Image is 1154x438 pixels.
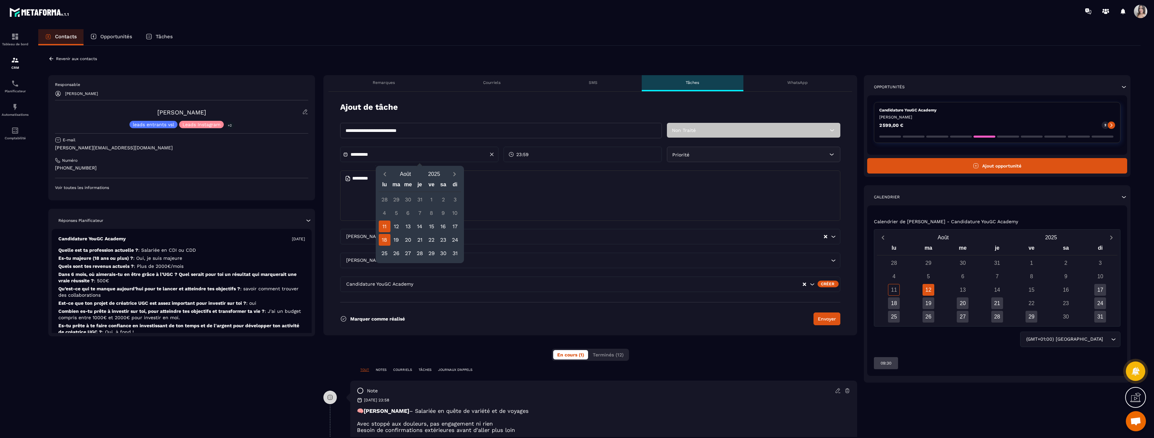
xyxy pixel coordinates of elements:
[991,257,1003,269] div: 31
[2,136,29,140] p: Comptabilité
[391,168,420,180] button: Open months overlay
[2,113,29,116] p: Automatisations
[2,51,29,75] a: formationformationCRM
[94,278,109,283] span: : 500€
[437,234,449,246] div: 23
[414,194,426,205] div: 31
[393,368,412,372] p: COURRIELS
[824,234,827,239] button: Clear Selected
[449,247,461,259] div: 31
[390,180,402,192] div: ma
[58,255,305,261] p: Es-tu majeure (18 ans ou plus) ?
[379,180,390,192] div: lu
[379,207,390,219] div: 4
[1104,123,1106,128] p: 2
[881,360,891,366] p: 09:30
[449,180,461,192] div: di
[957,311,968,323] div: 27
[672,128,696,133] span: Non Traité
[11,80,19,88] img: scheduler
[991,271,1003,282] div: 7
[58,300,305,306] p: Est-ce que ton projet de créatrice UGC est assez important pour investir sur toi ?
[879,123,903,128] p: 2 599,00 €
[357,421,850,427] h3: Avec stoppé aux douleurs, pas engagement ni rien
[357,427,850,433] h3: Besoin de confirmations extérieures avant d'aller plus loin
[364,408,409,414] strong: [PERSON_NAME]
[55,145,308,151] p: [PERSON_NAME][EMAIL_ADDRESS][DOMAIN_NAME]
[134,263,183,269] span: : Plus de 2000€/mois
[156,34,173,40] p: Tâches
[888,297,900,309] div: 18
[2,75,29,98] a: schedulerschedulerPlanificateur
[1094,271,1106,282] div: 10
[426,221,437,232] div: 15
[58,247,305,253] p: Quelle est ta profession actuelle ?
[292,236,305,242] p: [DATE]
[56,56,97,61] p: Revenir aux contacts
[1026,257,1037,269] div: 1
[402,194,414,205] div: 30
[2,98,29,121] a: automationsautomationsAutomatisations
[589,80,597,85] p: SMS
[877,233,889,242] button: Previous month
[803,282,806,287] button: Clear Selected
[139,29,179,45] a: Tâches
[957,271,968,282] div: 6
[379,194,461,259] div: Calendar days
[1104,336,1109,343] input: Search for option
[2,42,29,46] p: Tableau de bord
[58,323,305,335] p: Es-tu prête à te faire confiance en investissant de ton temps et de l'argent pour développer ton ...
[997,232,1105,243] button: Open years overlay
[672,152,689,157] span: Priorité
[182,122,220,127] p: Leads Instagram
[420,168,449,180] button: Open years overlay
[888,284,900,296] div: 11
[888,271,900,282] div: 4
[38,29,84,45] a: Contacts
[415,281,802,288] input: Search for option
[65,91,98,96] p: [PERSON_NAME]
[449,221,461,232] div: 17
[100,34,132,40] p: Opportunités
[340,102,398,113] p: Ajout de tâche
[437,247,449,259] div: 30
[1126,411,1146,431] a: Ouvrir le chat
[814,312,840,325] button: Envoyer
[557,352,584,357] span: En cours (1)
[2,66,29,69] p: CRM
[879,114,1115,120] p: [PERSON_NAME]
[1060,297,1072,309] div: 23
[2,28,29,51] a: formationformationTableau de bord
[1026,311,1037,323] div: 29
[58,286,305,298] p: Qu’est-ce qui te manque aujourd’hui pour te lancer et atteindre tes objectifs ?
[58,218,103,223] p: Réponses Planificateur
[55,185,308,190] p: Voir toutes les informations
[426,234,437,246] div: 22
[58,271,305,284] p: Dans 6 mois, où aimerais-tu en être grâce à l’UGC ? Quel serait pour toi un résultat qui marquera...
[138,247,196,253] span: : Salariée en CDI ou CDD
[923,311,934,323] div: 26
[686,80,699,85] p: Tâches
[225,122,234,129] p: +2
[911,243,945,255] div: ma
[414,247,426,259] div: 28
[345,281,415,288] span: Candidature YouGC Academy
[2,89,29,93] p: Planificateur
[1026,297,1037,309] div: 22
[11,103,19,111] img: automations
[376,368,386,372] p: NOTES
[589,350,628,359] button: Terminés (12)
[379,169,391,179] button: Previous month
[787,80,808,85] p: WhatsApp
[957,257,968,269] div: 30
[379,194,390,205] div: 28
[364,397,389,403] p: [DATE] 23:58
[946,243,980,255] div: me
[877,257,1117,323] div: Calendar days
[991,297,1003,309] div: 21
[867,158,1127,174] button: Ajout opportunité
[1094,297,1106,309] div: 24
[426,194,437,205] div: 1
[390,221,402,232] div: 12
[449,194,461,205] div: 3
